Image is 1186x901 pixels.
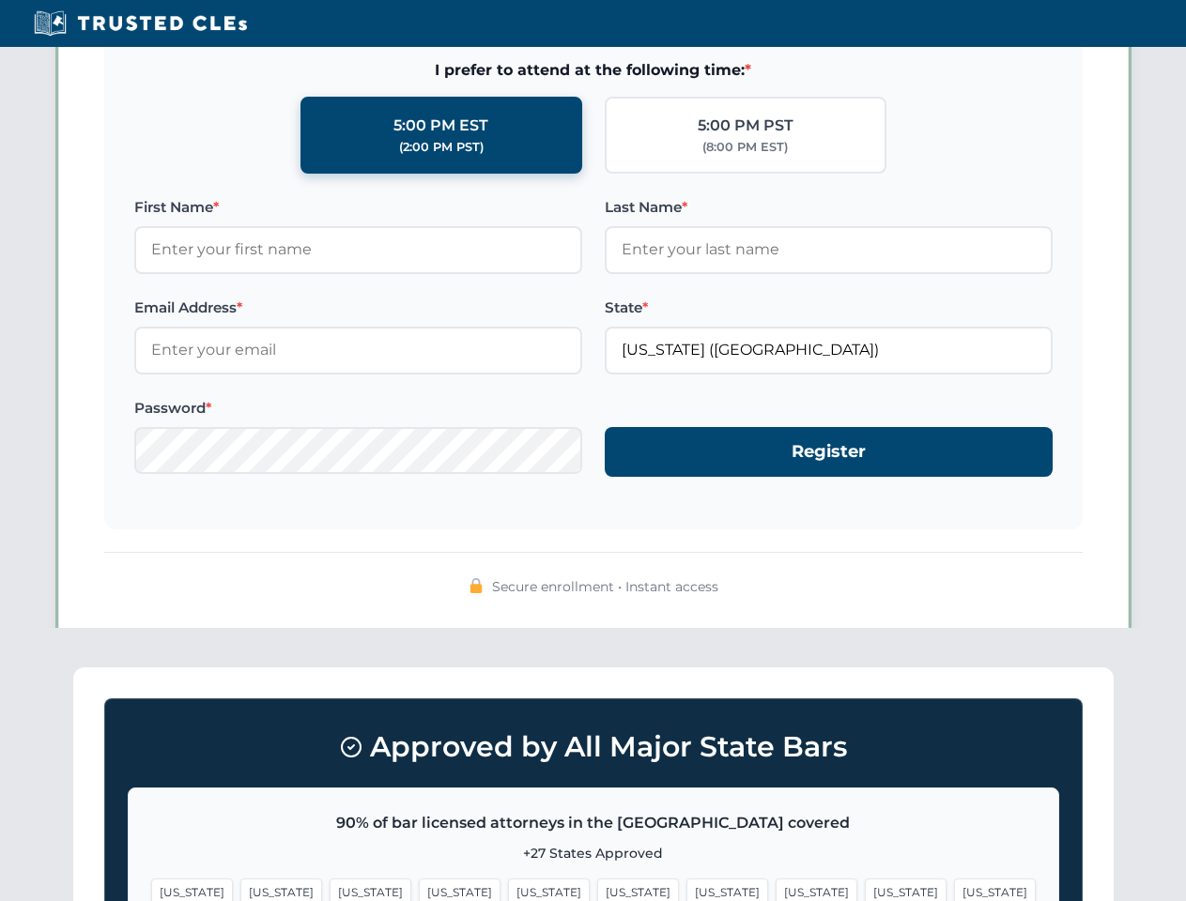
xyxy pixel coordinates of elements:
[134,226,582,273] input: Enter your first name
[134,196,582,219] label: First Name
[492,576,718,597] span: Secure enrollment • Instant access
[134,397,582,420] label: Password
[134,58,1053,83] span: I prefer to attend at the following time:
[134,327,582,374] input: Enter your email
[605,196,1053,219] label: Last Name
[399,138,484,157] div: (2:00 PM PST)
[605,297,1053,319] label: State
[134,297,582,319] label: Email Address
[151,811,1036,835] p: 90% of bar licensed attorneys in the [GEOGRAPHIC_DATA] covered
[393,114,488,138] div: 5:00 PM EST
[698,114,793,138] div: 5:00 PM PST
[702,138,788,157] div: (8:00 PM EST)
[605,327,1053,374] input: Florida (FL)
[605,427,1053,477] button: Register
[151,843,1036,863] p: +27 States Approved
[469,578,484,593] img: 🔒
[605,226,1053,273] input: Enter your last name
[28,9,253,38] img: Trusted CLEs
[128,722,1059,772] h3: Approved by All Major State Bars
